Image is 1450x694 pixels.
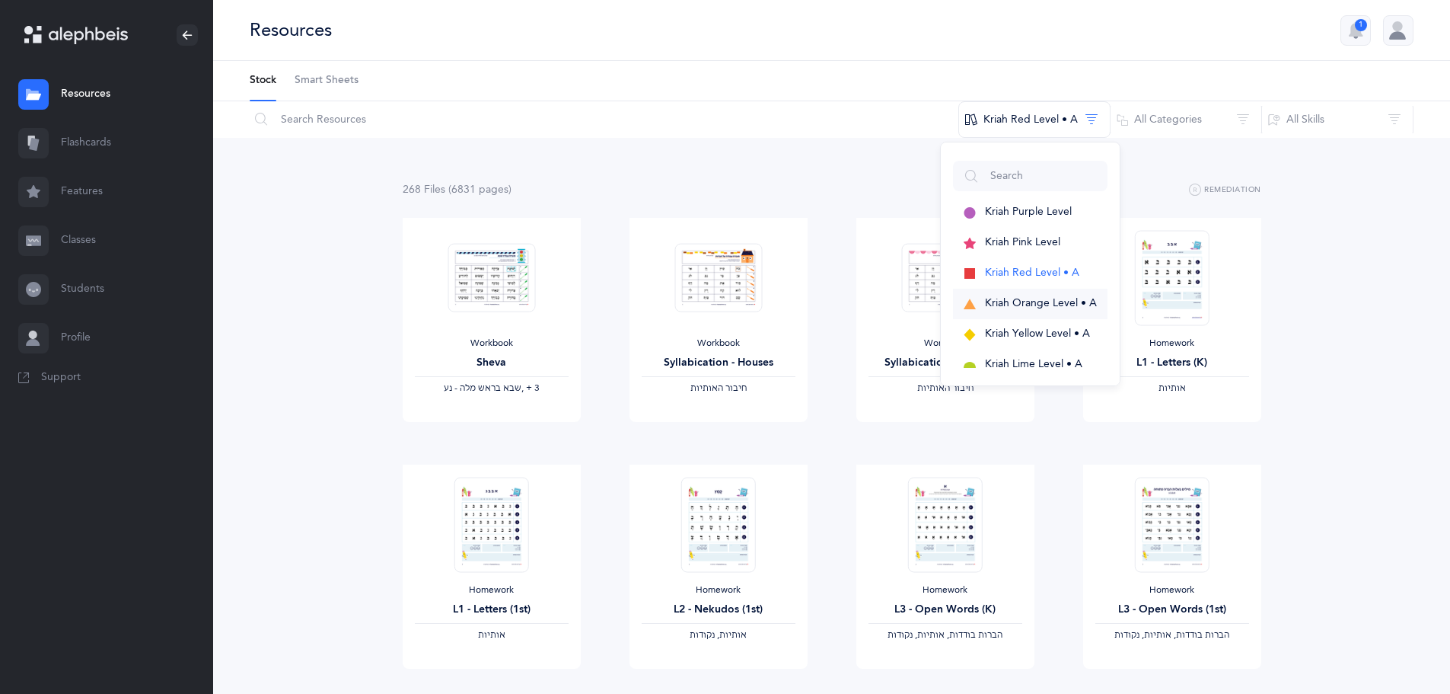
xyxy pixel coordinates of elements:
[249,101,959,138] input: Search Resources
[680,477,755,572] img: Homework_L2_Nekudos_R_HE_1_thumbnail_1731617508.png
[1189,181,1261,200] button: Remediation
[1095,355,1249,371] div: L1 - Letters (K)
[295,73,359,88] span: Smart Sheets
[907,477,982,572] img: Homework_L3_OpenWords_R_HE_thumbnail_1731229492.png
[985,358,1082,370] span: Kriah Lime Level • A
[953,161,1107,191] input: Search
[448,184,511,196] span: (6831 page )
[674,243,762,312] img: Syllabication-Workbook-Level-1-HE_Red_Houses_thumbnail_1741114341.png
[985,267,1079,279] span: Kriah Red Level • A
[868,602,1022,618] div: L3 - Open Words (K)
[1355,19,1367,31] div: 1
[403,184,445,196] span: 268 File
[953,258,1107,289] button: Kriah Red Level • A
[985,297,1097,309] span: Kriah Orange Level • A
[953,228,1107,258] button: Kriah Pink Level
[985,328,1090,340] span: Kriah Yellow Level • A
[1114,629,1229,640] span: ‫הברות בודדות, אותיות, נקודות‬
[41,370,81,385] span: Support
[953,380,1107,411] button: Kriah Green Level • A
[868,355,1022,371] div: Syllabication - Scooping
[642,337,795,350] div: Workbook
[1095,602,1249,618] div: L3 - Open Words (1st)
[1110,101,1262,138] button: All Categories
[1134,230,1209,325] img: Homework_L1_Letters_R_HE_thumbnail_1731214664.png
[985,236,1060,248] span: Kriah Pink Level
[1340,15,1371,46] button: 1
[642,355,795,371] div: Syllabication - Houses
[415,337,569,350] div: Workbook
[444,382,521,393] span: ‫שבא בראש מלה - נע‬
[953,289,1107,319] button: Kriah Orange Level • A
[478,629,505,640] span: ‫אותיות‬
[888,629,1002,640] span: ‫הברות בודדות, אותיות, נקודות‬
[953,319,1107,350] button: Kriah Yellow Level • A
[958,101,1111,138] button: Kriah Red Level • A
[1095,337,1249,350] div: Homework
[448,243,535,312] img: Sheva-Workbook-Red_HE_thumbnail_1754012365.png
[868,337,1022,350] div: Workbook
[690,629,747,640] span: ‫אותיות, נקודות‬
[1095,584,1249,596] div: Homework
[1261,101,1413,138] button: All Skills
[642,602,795,618] div: L2 - Nekudos (1st)
[250,18,332,43] div: Resources
[415,584,569,596] div: Homework
[868,584,1022,596] div: Homework
[415,355,569,371] div: Sheva
[504,184,508,196] span: s
[690,382,747,393] span: ‫חיבור האותיות‬
[985,206,1072,218] span: Kriah Purple Level
[642,584,795,596] div: Homework
[953,350,1107,380] button: Kriah Lime Level • A
[1134,477,1209,572] img: Homework_L3_OpenWords_O_Red_HE_thumbnail_1731217675.png
[454,477,528,572] img: Homework_L1_Letters_O_Red_HE_thumbnail_1731215198.png
[917,382,974,393] span: ‫חיבור האותיות‬
[1158,382,1186,393] span: ‫אותיות‬
[415,382,569,395] div: ‪, + 3‬
[415,602,569,618] div: L1 - Letters (1st)
[901,243,989,312] img: Syllabication-Workbook-Level-1-HE_Red_Scooping_thumbnail_1741114438.png
[953,197,1107,228] button: Kriah Purple Level
[441,184,445,196] span: s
